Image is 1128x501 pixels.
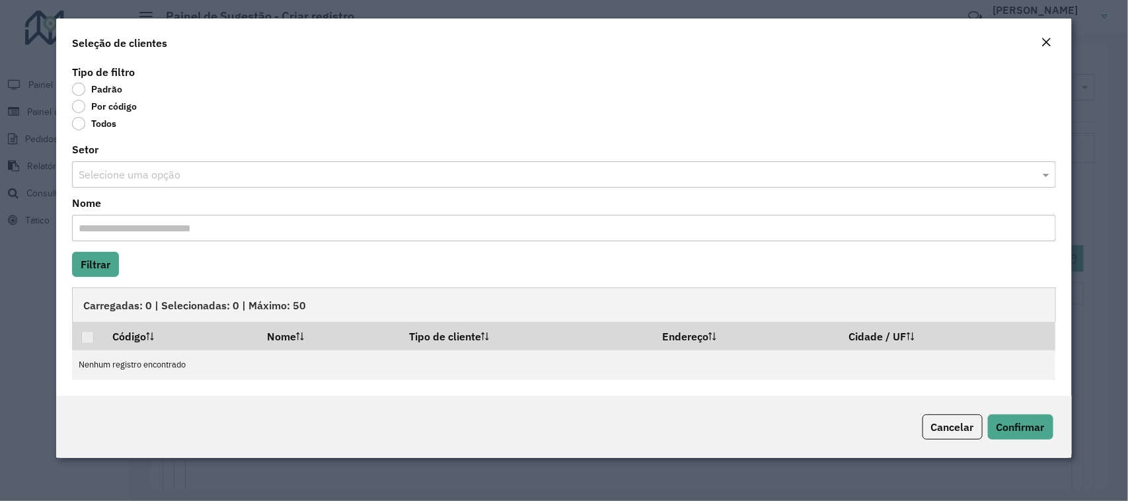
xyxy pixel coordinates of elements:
[400,322,653,350] th: Tipo de cliente
[1041,37,1052,48] em: Fechar
[1037,34,1056,52] button: Close
[922,414,983,440] button: Cancelar
[258,322,400,350] th: Nome
[988,414,1053,440] button: Confirmar
[72,141,98,157] label: Setor
[931,420,974,434] span: Cancelar
[72,350,1055,380] td: Nenhum registro encontrado
[72,252,119,277] button: Filtrar
[72,35,167,51] h4: Seleção de clientes
[72,64,135,80] label: Tipo de filtro
[72,100,137,113] label: Por código
[996,420,1045,434] span: Confirmar
[840,322,1055,350] th: Cidade / UF
[72,83,122,96] label: Padrão
[653,322,839,350] th: Endereço
[72,195,101,211] label: Nome
[104,322,258,350] th: Código
[72,117,116,130] label: Todos
[72,288,1055,322] div: Carregadas: 0 | Selecionadas: 0 | Máximo: 50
